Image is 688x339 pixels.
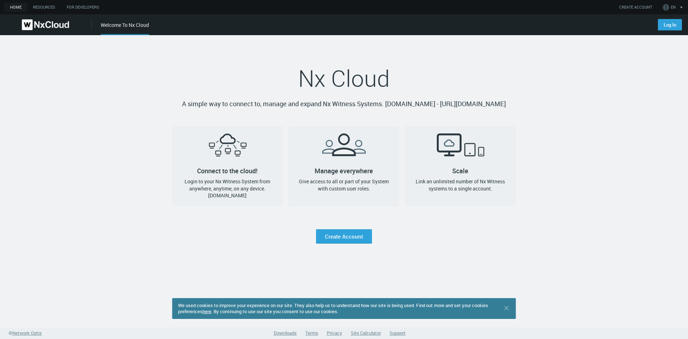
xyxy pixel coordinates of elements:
span: Nx Cloud [298,63,390,94]
h2: Manage everywhere [288,126,399,171]
span: We used cookies to improve your experience on our site. They also help us to understand how our s... [178,302,488,315]
h2: Connect to the cloud! [172,126,283,171]
a: CREATE ACCOUNT [619,4,652,10]
h4: Login to your Nx Witness System from anywhere, anytime, on any device. [DOMAIN_NAME] [178,178,277,199]
h2: Scale [405,126,516,171]
h4: Give access to all or part of your System with custom user roles. [294,178,393,192]
a: For Developers [61,3,105,12]
a: home [4,3,27,12]
a: ©Network Optix [9,330,42,337]
a: Support [390,330,406,336]
span: . By continuing to use our site you consent to use our cookies. [211,308,338,315]
a: Site Calculator [351,330,381,336]
span: EN [671,4,676,10]
div: Welcome To Nx Cloud [101,21,149,35]
a: Manage everywhereGive access to all or part of your System with custom user roles. [288,126,399,206]
button: EN [661,1,686,13]
a: Create Account [316,229,372,244]
a: Privacy [327,330,342,336]
a: ScaleLink an unlimited number of Nx Witness systems to a single account. [405,126,516,206]
a: Resources [27,3,61,12]
a: here [202,308,211,315]
h4: Link an unlimited number of Nx Witness systems to a single account. [411,178,510,192]
a: Terms [305,330,318,336]
a: Connect to the cloud!Login to your Nx Witness System from anywhere, anytime, on any device. [DOMA... [172,126,283,206]
span: Network Optix [12,330,42,336]
img: Nx Cloud logo [22,19,69,30]
a: Downloads [274,330,297,336]
a: Log In [658,19,682,30]
p: A simple way to connect to, manage and expand Nx Witness Systems. [DOMAIN_NAME] - [URL][DOMAIN_NAME] [172,99,516,109]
